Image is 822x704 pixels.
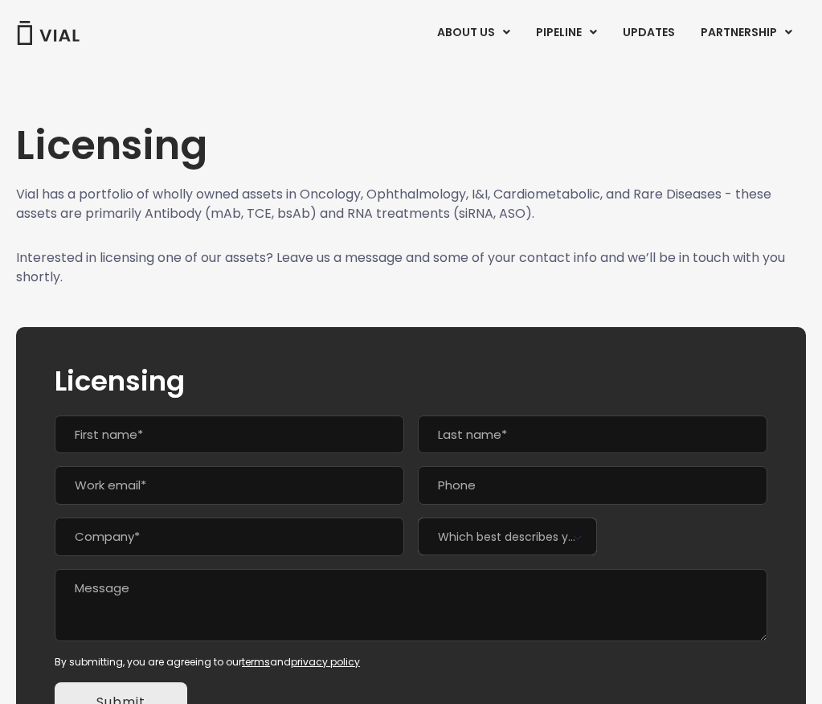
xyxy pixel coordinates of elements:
[16,21,80,45] img: Vial Logo
[424,19,522,47] a: ABOUT USMenu Toggle
[55,366,767,396] h2: Licensing
[55,415,404,454] input: First name*
[523,19,609,47] a: PIPELINEMenu Toggle
[418,415,767,454] input: Last name*
[55,655,767,669] div: By submitting, you are agreeing to our and
[418,518,596,555] span: Which best describes you?*
[418,466,767,505] input: Phone
[55,466,404,505] input: Work email*
[55,518,404,556] input: Company*
[16,248,806,287] p: Interested in licensing one of our assets? Leave us a message and some of your contact info and w...
[16,122,806,169] h1: Licensing
[610,19,687,47] a: UPDATES
[688,19,805,47] a: PARTNERSHIPMenu Toggle
[291,655,360,669] a: privacy policy
[16,185,806,223] p: Vial has a portfolio of wholly owned assets in Oncology, Ophthalmology, I&I, Cardiometabolic, and...
[242,655,270,669] a: terms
